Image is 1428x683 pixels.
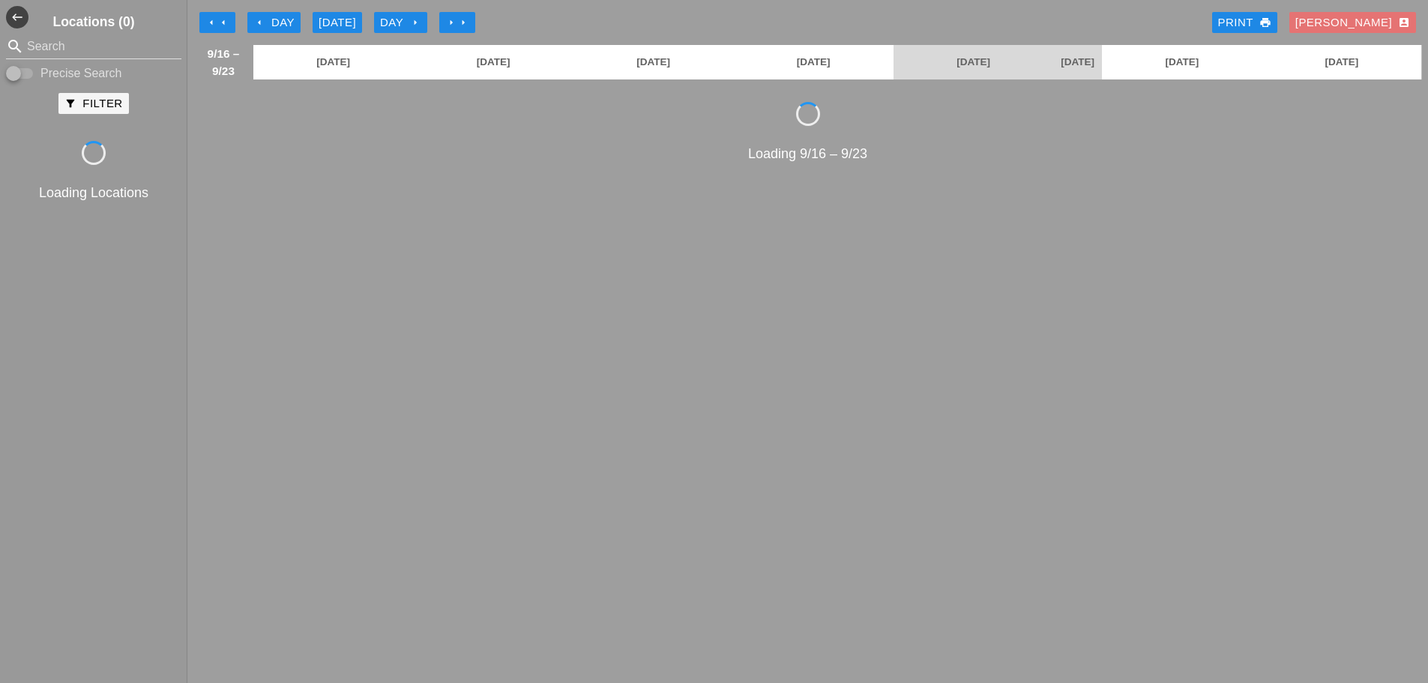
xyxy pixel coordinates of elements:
[201,45,246,79] span: 9/16 – 9/23
[319,14,356,31] div: [DATE]
[313,12,362,33] button: [DATE]
[1262,45,1421,79] a: [DATE]
[409,16,421,28] i: arrow_right
[894,45,1053,79] a: [DATE]
[40,66,122,81] label: Precise Search
[6,6,28,28] i: west
[445,16,457,28] i: arrow_right
[193,144,1422,164] div: Loading 9/16 – 9/23
[1259,16,1271,28] i: print
[733,45,893,79] a: [DATE]
[205,16,217,28] i: arrow_left
[413,45,573,79] a: [DATE]
[1398,16,1410,28] i: account_box
[6,37,24,55] i: search
[1289,12,1416,33] button: [PERSON_NAME]
[1102,45,1262,79] a: [DATE]
[253,45,413,79] a: [DATE]
[1218,14,1271,31] div: Print
[217,16,229,28] i: arrow_left
[573,45,733,79] a: [DATE]
[6,6,28,28] button: Shrink Sidebar
[1053,45,1102,79] a: [DATE]
[457,16,469,28] i: arrow_right
[3,183,184,203] div: Loading Locations
[253,16,265,28] i: arrow_left
[374,12,427,33] button: Day
[64,95,122,112] div: Filter
[6,64,181,82] div: Enable Precise search to match search terms exactly.
[380,14,421,31] div: Day
[58,93,128,114] button: Filter
[253,14,295,31] div: Day
[64,97,76,109] i: filter_alt
[1212,12,1277,33] a: Print
[27,34,160,58] input: Search
[1295,14,1410,31] div: [PERSON_NAME]
[247,12,301,33] button: Day
[439,12,475,33] button: Move Ahead 1 Week
[199,12,235,33] button: Move Back 1 Week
